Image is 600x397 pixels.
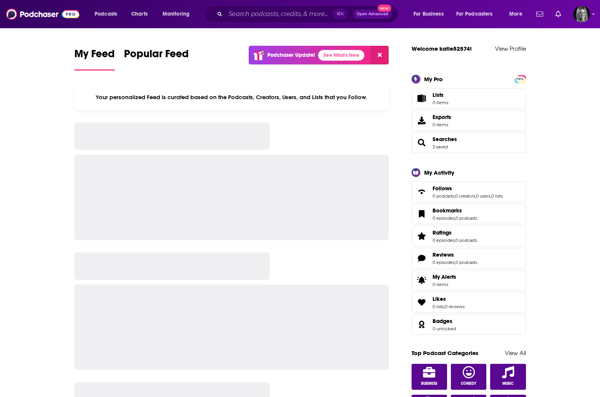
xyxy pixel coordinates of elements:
[414,231,429,241] a: Ratings
[433,114,451,121] span: Exports
[333,9,347,19] span: ⌘ K
[433,273,456,280] span: My Alerts
[455,238,477,243] a: 0 podcasts
[433,296,446,302] span: Likes
[162,9,190,19] span: Monitoring
[433,238,455,243] a: 0 episodes
[433,260,455,265] a: 0 episodes
[433,251,454,258] span: Reviews
[504,8,532,20] button: open menu
[412,314,526,335] span: Badges
[353,10,392,19] button: Open AdvancedNew
[475,193,476,199] span: ,
[502,381,513,386] span: Music
[455,260,477,265] a: 0 podcasts
[414,209,429,219] a: Bookmarks
[495,45,526,52] a: View Profile
[573,6,590,23] button: Show profile menu
[476,193,491,199] a: 0 users
[433,193,454,199] a: 0 podcasts
[414,275,429,286] span: My Alerts
[318,50,364,61] a: See What's New
[505,349,526,357] a: View All
[433,100,448,105] span: 0 items
[126,8,152,20] a: Charts
[408,8,453,20] button: open menu
[412,292,526,313] span: Likes
[516,76,525,82] span: PRO
[573,6,590,23] img: User Profile
[433,185,452,192] span: Follows
[412,45,472,52] a: Welcome katie52574!
[414,319,429,330] a: Badges
[212,5,405,23] div: Search podcasts, credits, & more...
[414,93,429,104] span: Lists
[433,92,448,98] span: Lists
[378,5,391,12] span: New
[444,304,445,309] span: ,
[433,136,457,143] a: Searches
[451,364,487,390] a: Comedy
[124,47,189,71] a: Popular Feed
[413,9,444,19] span: For Business
[433,122,451,127] span: 0 items
[433,296,465,302] a: Likes
[89,8,127,20] button: open menu
[454,193,455,199] span: ,
[225,8,333,20] input: Search podcasts, credits, & more...
[6,7,79,21] img: Podchaser - Follow, Share and Rate Podcasts
[433,92,444,98] span: Lists
[433,318,456,325] a: Badges
[491,193,491,199] span: ,
[424,169,454,176] div: My Activity
[414,297,429,308] a: Likes
[414,253,429,264] a: Reviews
[433,229,477,236] a: Ratings
[414,115,429,126] span: Exports
[412,204,526,224] span: Bookmarks
[412,182,526,202] span: Follows
[433,207,477,214] a: Bookmarks
[433,318,452,325] span: Badges
[433,304,444,309] a: 0 lists
[573,6,590,23] span: Logged in as katie52574
[74,47,115,71] a: My Feed
[433,282,456,287] span: 0 items
[433,251,477,258] a: Reviews
[412,226,526,246] span: Ratings
[509,9,522,19] span: More
[414,137,429,148] a: Searches
[131,9,148,19] span: Charts
[461,381,476,386] span: Comedy
[412,132,526,153] span: Searches
[74,47,115,65] span: My Feed
[433,215,455,221] a: 0 episodes
[74,84,389,110] div: Your personalized Feed is curated based on the Podcasts, Creators, Users, and Lists that you Follow.
[455,193,475,199] a: 0 creators
[357,12,388,16] span: Open Advanced
[124,47,189,65] span: Popular Feed
[412,349,478,357] a: Top Podcast Categories
[157,8,199,20] button: open menu
[433,326,456,331] a: 0 unlocked
[456,9,493,19] span: For Podcasters
[412,248,526,268] span: Reviews
[95,9,117,19] span: Podcasts
[533,8,546,21] a: Show notifications dropdown
[421,381,437,386] span: Business
[414,186,429,197] a: Follows
[412,364,447,390] a: Business
[412,88,526,109] a: Lists
[490,364,526,390] a: Music
[491,193,503,199] a: 0 lists
[455,215,477,221] a: 0 podcasts
[433,144,448,149] a: 3 saved
[412,270,526,291] a: My Alerts
[424,76,443,83] div: My Pro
